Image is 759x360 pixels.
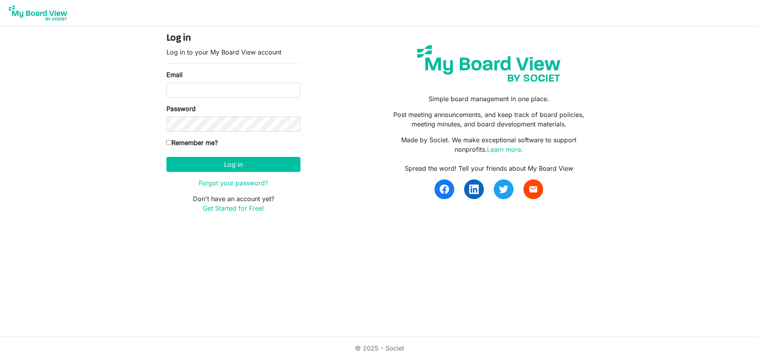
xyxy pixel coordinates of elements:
img: facebook.svg [440,185,449,194]
label: Email [166,70,183,79]
p: Made by Societ. We make exceptional software to support nonprofits. [385,135,593,154]
input: Remember me? [166,140,172,145]
img: linkedin.svg [469,185,479,194]
label: Remember me? [166,138,218,147]
a: email [523,179,543,199]
p: Post meeting announcements, and keep track of board policies, meeting minutes, and board developm... [385,110,593,129]
a: © 2025 - Societ [355,344,404,352]
a: Forgot your password? [199,179,268,187]
button: Log in [166,157,300,172]
span: email [529,185,538,194]
h4: Log in [166,33,300,44]
div: Spread the word! Tell your friends about My Board View [385,164,593,173]
p: Simple board management in one place. [385,94,593,104]
label: Password [166,104,196,113]
p: Don't have an account yet? [166,194,300,213]
a: Get Started for Free! [203,204,264,212]
a: Learn more. [487,145,523,153]
img: twitter.svg [499,185,508,194]
img: My Board View Logo [6,3,70,23]
p: Log in to your My Board View account [166,47,300,57]
img: my-board-view-societ.svg [411,39,566,88]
